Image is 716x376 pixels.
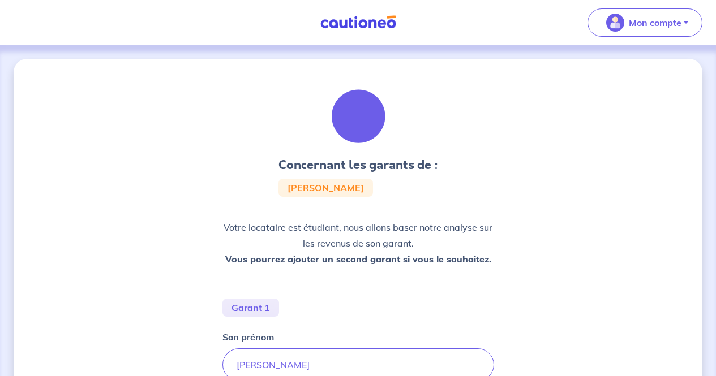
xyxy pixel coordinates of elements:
p: Mon compte [629,16,681,29]
div: Garant 1 [222,299,279,317]
img: illu_tenants.svg [328,86,389,147]
p: Votre locataire est étudiant, nous allons baser notre analyse sur les revenus de son garant. [222,219,494,267]
h3: Concernant les garants de : [278,156,438,174]
span: [PERSON_NAME] [288,183,364,192]
button: illu_account_valid_menu.svgMon compte [588,8,702,37]
img: Cautioneo [316,15,401,29]
p: Son prénom [222,330,274,344]
img: illu_account_valid_menu.svg [606,14,624,32]
strong: Vous pourrez ajouter un second garant si vous le souhaitez. [225,253,491,265]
